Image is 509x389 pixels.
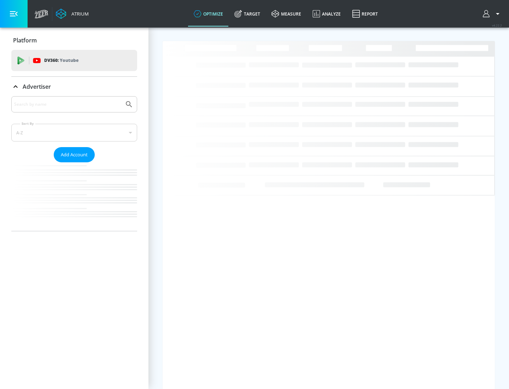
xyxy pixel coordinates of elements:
div: Platform [11,30,137,50]
a: measure [266,1,307,27]
label: Sort By [20,121,35,126]
input: Search by name [14,100,121,109]
div: DV360: Youtube [11,50,137,71]
a: Atrium [56,8,89,19]
div: Atrium [69,11,89,17]
div: A-Z [11,124,137,141]
p: Platform [13,36,37,44]
div: Advertiser [11,77,137,97]
p: DV360: [44,57,78,64]
div: Advertiser [11,96,137,231]
nav: list of Advertiser [11,162,137,231]
span: Add Account [61,151,88,159]
a: Report [346,1,384,27]
button: Add Account [54,147,95,162]
p: Advertiser [23,83,51,91]
a: Target [229,1,266,27]
a: optimize [188,1,229,27]
p: Youtube [60,57,78,64]
a: Analyze [307,1,346,27]
span: v 4.22.2 [492,23,502,27]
